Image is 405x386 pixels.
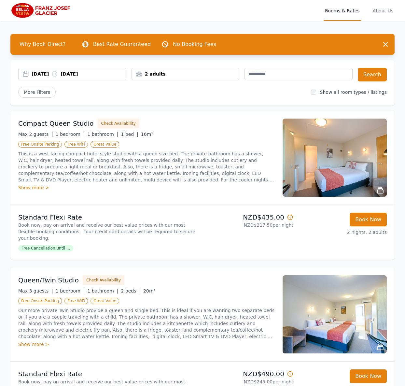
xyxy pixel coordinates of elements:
span: More Filters [18,87,56,98]
p: Standard Flexi Rate [18,213,200,222]
p: This is a west facing compact hotel style studio with a queen size bed. The private bathroom has ... [18,150,275,183]
span: 1 bathroom | [87,132,118,137]
h3: Compact Queen Studio [18,119,94,128]
button: Book Now [350,369,387,383]
div: [DATE] [DATE] [32,71,126,77]
p: Book now, pay on arrival and receive our best value prices with our most flexible booking conditi... [18,222,200,241]
div: Show more > [18,341,275,348]
span: Why Book Direct? [14,38,71,51]
button: Search [358,68,387,81]
span: 1 bedroom | [56,132,85,137]
label: Show all room types / listings [320,90,387,95]
span: 1 bed | [121,132,138,137]
span: Max 2 guests | [18,132,53,137]
div: Show more > [18,184,275,191]
p: Standard Flexi Rate [18,369,200,379]
span: Great Value [91,141,119,148]
img: Bella Vista Franz Josef Glacier [10,3,73,18]
p: NZD$435.00 [205,213,293,222]
button: Book Now [350,213,387,226]
button: Check Availability [83,275,124,285]
span: Free Cancellation until ... [18,245,73,251]
p: NZD$217.50 per night [205,222,293,228]
span: 2 beds | [121,288,141,293]
p: Our more private Twin Studio provide a queen and single bed. This is ideal if you are wanting two... [18,307,275,340]
p: NZD$490.00 [205,369,293,379]
span: 16m² [141,132,153,137]
p: 2 nights, 2 adults [299,229,387,236]
p: NZD$245.00 per night [205,379,293,385]
span: Free WiFi [64,141,88,148]
span: 1 bathroom | [87,288,118,293]
span: Free WiFi [64,298,88,304]
button: Check Availability [98,119,139,128]
span: Great Value [91,298,119,304]
span: Free Onsite Parking [18,141,62,148]
span: Max 3 guests | [18,288,53,293]
span: 1 bedroom | [56,288,85,293]
h3: Queen/Twin Studio [18,276,79,285]
span: 20m² [143,288,155,293]
span: Free Onsite Parking [18,298,62,304]
p: Best Rate Guaranteed [93,40,151,48]
div: 2 adults [132,71,239,77]
p: No Booking Fees [173,40,216,48]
